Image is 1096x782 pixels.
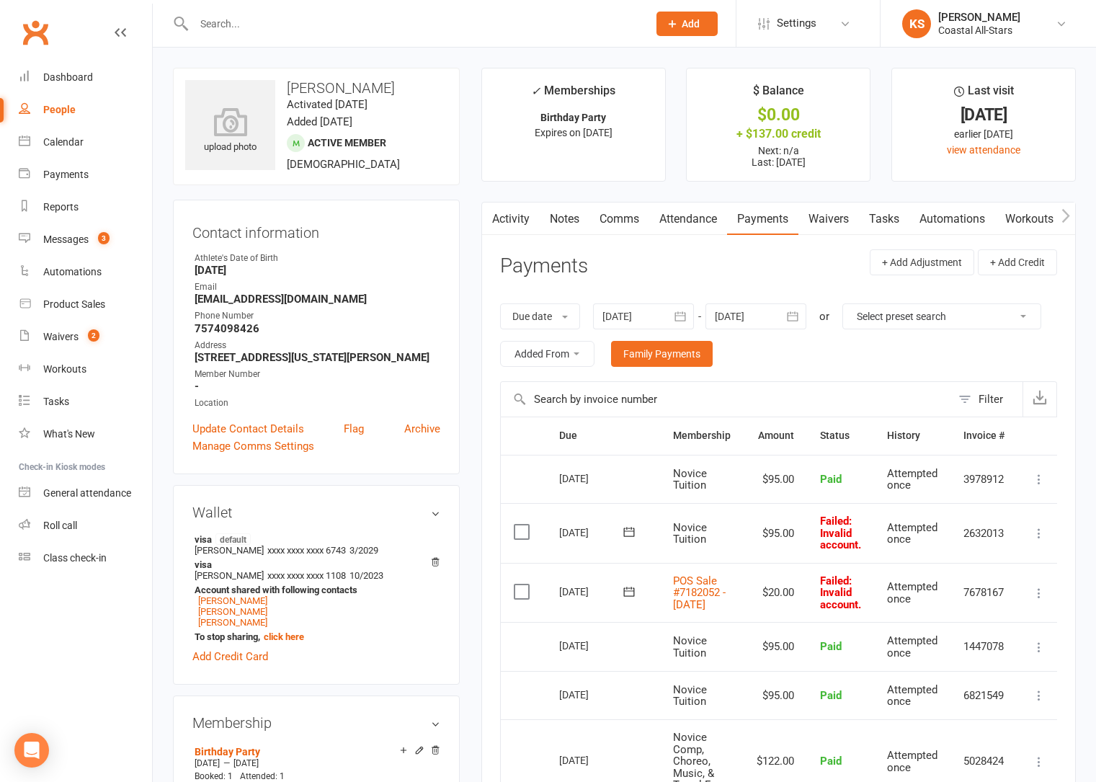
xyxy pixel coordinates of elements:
div: Coastal All-Stars [938,24,1020,37]
div: Class check-in [43,552,107,564]
div: Filter [979,391,1003,408]
a: Dashboard [19,61,152,94]
span: Booked: 1 [195,771,233,781]
div: Product Sales [43,298,105,310]
div: + $137.00 credit [700,126,857,141]
div: People [43,104,76,115]
span: 3 [98,232,110,244]
a: Reports [19,191,152,223]
a: click here [264,631,304,642]
div: Member Number [195,368,440,381]
span: [DATE] [233,758,259,768]
span: Paid [820,640,842,653]
strong: Account shared with following contacts [195,585,433,595]
a: Flag [344,420,364,437]
th: Due [546,417,660,454]
a: Family Payments [611,341,713,367]
strong: 7574098426 [195,322,440,335]
time: Activated [DATE] [287,98,367,111]
a: Notes [540,203,589,236]
a: Attendance [649,203,727,236]
i: ✓ [531,84,540,98]
div: [DATE] [559,521,625,543]
span: : Invalid account. [820,515,861,551]
div: $ Balance [753,81,804,107]
span: Attempted once [887,634,937,659]
div: [DATE] [559,580,625,603]
div: [DATE] [905,107,1062,123]
a: Add Credit Card [192,648,268,665]
button: Add [656,12,718,36]
a: view attendance [947,144,1020,156]
a: [PERSON_NAME] [198,617,267,628]
h3: Payments [500,255,588,277]
th: Status [807,417,874,454]
a: Tasks [19,386,152,418]
a: Update Contact Details [192,420,304,437]
span: default [215,533,251,545]
strong: [STREET_ADDRESS][US_STATE][PERSON_NAME] [195,351,440,364]
td: $20.00 [744,563,807,623]
td: 6821549 [950,671,1017,720]
div: What's New [43,428,95,440]
div: Memberships [531,81,615,108]
a: [PERSON_NAME] [198,606,267,617]
th: Membership [660,417,744,454]
h3: Membership [192,715,440,731]
div: Phone Number [195,309,440,323]
strong: To stop sharing, [195,631,433,642]
div: Roll call [43,520,77,531]
div: Address [195,339,440,352]
div: or [819,308,829,325]
button: Filter [951,382,1023,417]
a: Workouts [19,353,152,386]
strong: Birthday Party [540,112,606,123]
button: Added From [500,341,594,367]
a: Workouts [995,203,1064,236]
button: + Add Credit [978,249,1057,275]
a: Product Sales [19,288,152,321]
span: Expires on [DATE] [535,127,612,138]
span: Failed [820,515,861,551]
div: Tasks [43,396,69,407]
div: Automations [43,266,102,277]
span: Paid [820,473,842,486]
div: Athlete's Date of Birth [195,252,440,265]
div: [DATE] [559,634,625,657]
h3: [PERSON_NAME] [185,80,447,96]
a: Manage Comms Settings [192,437,314,455]
a: Automations [19,256,152,288]
input: Search by invoice number [501,382,951,417]
td: 7678167 [950,563,1017,623]
div: [DATE] [559,683,625,706]
span: Active member [308,137,386,148]
span: 2 [88,329,99,342]
div: Messages [43,234,89,245]
h3: Wallet [192,505,440,520]
a: General attendance kiosk mode [19,477,152,510]
div: upload photo [185,107,275,155]
span: 10/2023 [349,570,383,581]
p: Next: n/a Last: [DATE] [700,145,857,168]
strong: [DATE] [195,264,440,277]
span: Failed [820,574,861,611]
span: Attempted once [887,521,937,546]
span: Attempted once [887,580,937,605]
div: Dashboard [43,71,93,83]
strong: - [195,380,440,393]
th: Invoice # [950,417,1017,454]
div: Payments [43,169,89,180]
a: Archive [404,420,440,437]
a: Tasks [859,203,909,236]
td: 1447078 [950,622,1017,671]
div: earlier [DATE] [905,126,1062,142]
div: Reports [43,201,79,213]
strong: [EMAIL_ADDRESS][DOMAIN_NAME] [195,293,440,306]
strong: visa [195,559,433,570]
th: Amount [744,417,807,454]
td: $95.00 [744,671,807,720]
a: Roll call [19,510,152,542]
a: Class kiosk mode [19,542,152,574]
a: Waivers 2 [19,321,152,353]
span: Paid [820,689,842,702]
